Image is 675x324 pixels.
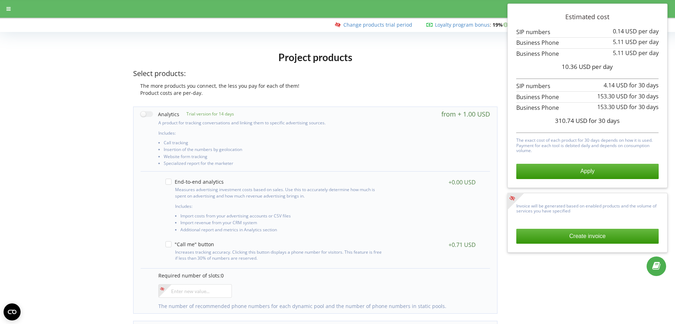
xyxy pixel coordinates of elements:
p: Select products: [133,69,497,79]
p: Business Phone [516,39,659,47]
label: Analytics [141,110,179,118]
span: 4.14 USD [604,81,628,89]
p: A product for tracking conversations and linking them to specific advertising sources. [158,120,385,126]
li: Import costs from your advertising accounts or CSV files [180,214,383,220]
p: Invoice will be generated based on enabled products and the volume of services you have specified [516,202,659,214]
span: 0.14 USD [613,27,637,35]
p: Business Phone [516,93,659,101]
div: +0.71 USD [448,241,476,248]
span: per day [638,49,659,57]
p: Includes: [158,130,385,136]
p: Business Phone [516,50,659,58]
p: SIP numbers [516,28,659,36]
span: per day [638,27,659,35]
span: : [435,21,491,28]
p: Required number of slots: [158,272,483,279]
p: The number of recommended phone numbers for each dynamic pool and the number of phone numbers in ... [158,303,483,310]
span: 310.74 USD [555,117,587,125]
p: The exact cost of each product for 30 days depends on how it is used. Payment for each tool is de... [516,136,659,153]
a: Loyalty program bonus [435,21,490,28]
button: Apply [516,164,659,179]
a: Change products trial period [343,21,412,28]
span: 10.36 USD [562,63,590,71]
input: Enter new value... [158,284,232,298]
p: Business Phone [516,104,659,112]
span: 153.30 USD [597,92,628,100]
strong: 19% [492,21,510,28]
span: 153.30 USD [597,103,628,111]
li: Specialized report for the marketer [164,161,385,168]
span: for 30 days [629,81,659,89]
li: Additional report and metrics in Analytics section [180,227,383,234]
p: Trial version for 14 days [179,111,234,117]
p: Increases tracking accuracy. Clicking this button displays a phone number for visitors. This feat... [175,249,383,261]
span: 0 [221,272,224,279]
li: Insertion of the numbers by geolocation [164,147,385,154]
span: 5.11 USD [613,38,637,46]
span: for 30 days [629,103,659,111]
li: Call tracking [164,140,385,147]
div: +0.00 USD [448,179,476,186]
span: 5.11 USD [613,49,637,57]
span: per day [638,38,659,46]
p: Measures advertising investment costs based on sales. Use this to accurately determine how much i... [175,187,383,199]
p: SIP numbers [516,82,659,90]
span: for 30 days [629,92,659,100]
span: per day [592,63,613,71]
p: Estimated cost [516,12,659,22]
div: from + 1.00 USD [441,110,490,118]
li: Import revenue from your CRM system [180,220,383,227]
button: Create invoice [516,229,659,244]
button: Open CMP widget [4,303,21,320]
div: The more products you connect, the less you pay for each of them! [133,82,497,90]
p: Includes: [175,203,383,209]
h1: Project products [133,51,497,64]
label: "Call me" button [165,241,214,247]
div: Product costs are per-day. [133,90,497,97]
span: for 30 days [589,117,620,125]
li: Website form tracking [164,154,385,161]
label: End-to-end analytics [165,179,224,185]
